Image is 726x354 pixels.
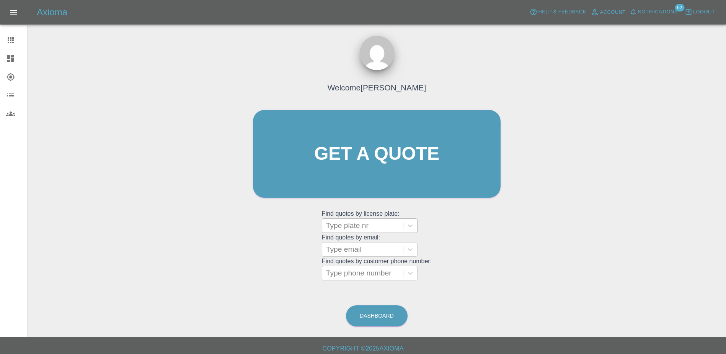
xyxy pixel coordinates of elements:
[322,210,432,233] grid: Find quotes by license plate:
[638,8,678,16] span: Notifications
[600,8,626,17] span: Account
[346,305,408,326] a: Dashboard
[675,4,684,11] span: 62
[322,258,432,280] grid: Find quotes by customer phone number:
[588,6,628,18] a: Account
[538,8,586,16] span: Help & Feedback
[253,110,501,198] a: Get a quote
[37,6,67,18] h5: Axioma
[322,234,432,257] grid: Find quotes by email:
[683,6,717,18] button: Logout
[360,36,394,70] img: ...
[528,6,588,18] button: Help & Feedback
[628,6,680,18] button: Notifications
[6,343,720,354] h6: Copyright © 2025 Axioma
[5,3,23,21] button: Open drawer
[328,82,426,93] h4: Welcome [PERSON_NAME]
[693,8,715,16] span: Logout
